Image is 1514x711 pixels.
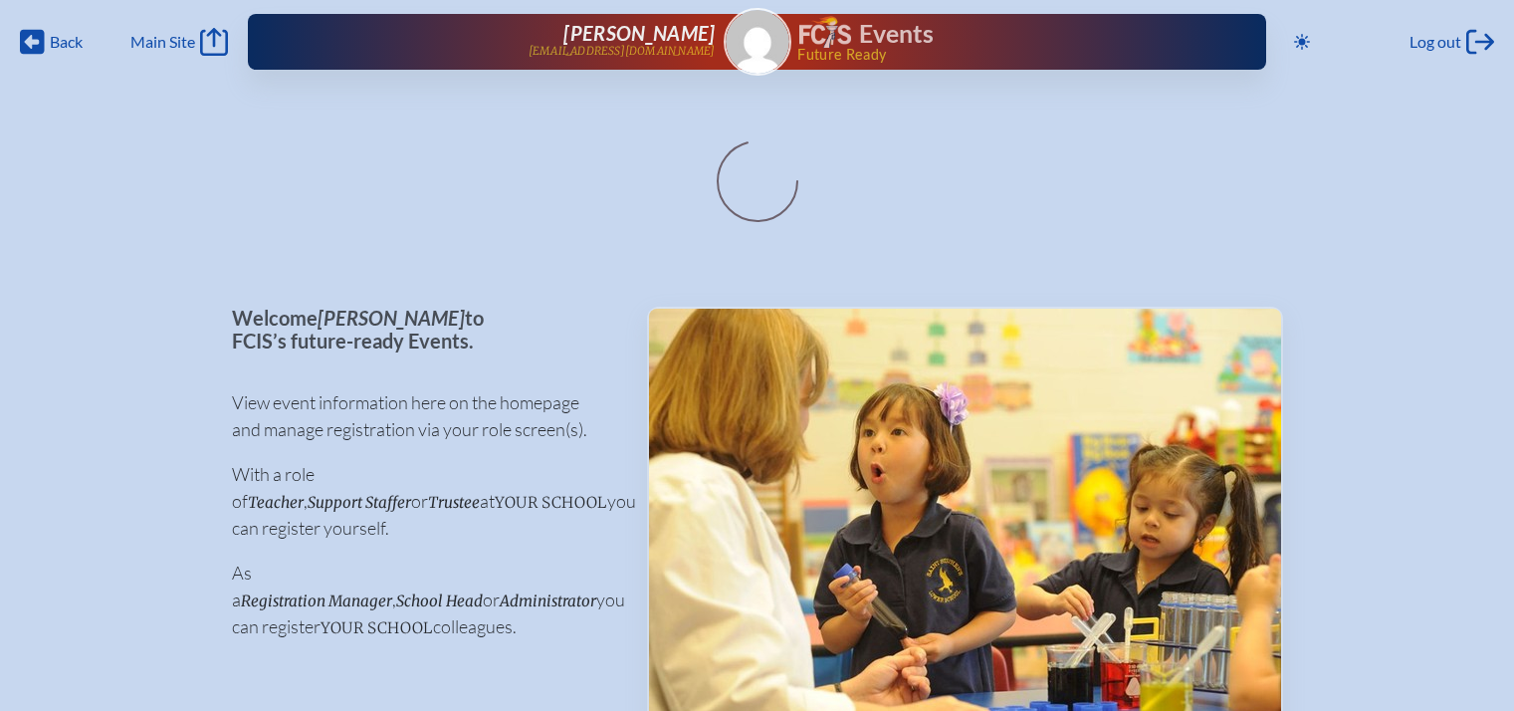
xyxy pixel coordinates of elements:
[232,461,615,542] p: With a role of , or at you can register yourself.
[726,10,789,74] img: Gravatar
[318,306,465,330] span: [PERSON_NAME]
[724,8,791,76] a: Gravatar
[563,21,715,45] span: [PERSON_NAME]
[428,493,480,512] span: Trustee
[500,592,596,610] span: Administrator
[130,32,195,52] span: Main Site
[396,592,483,610] span: School Head
[241,592,392,610] span: Registration Manager
[529,45,716,58] p: [EMAIL_ADDRESS][DOMAIN_NAME]
[321,618,433,637] span: your school
[495,493,607,512] span: your school
[797,48,1202,62] span: Future Ready
[248,493,304,512] span: Teacher
[1409,32,1461,52] span: Log out
[50,32,83,52] span: Back
[308,493,411,512] span: Support Staffer
[232,560,615,640] p: As a , or you can register colleagues.
[312,22,716,62] a: [PERSON_NAME][EMAIL_ADDRESS][DOMAIN_NAME]
[232,389,615,443] p: View event information here on the homepage and manage registration via your role screen(s).
[130,28,228,56] a: Main Site
[799,16,1203,62] div: FCIS Events — Future ready
[232,307,615,352] p: Welcome to FCIS’s future-ready Events.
